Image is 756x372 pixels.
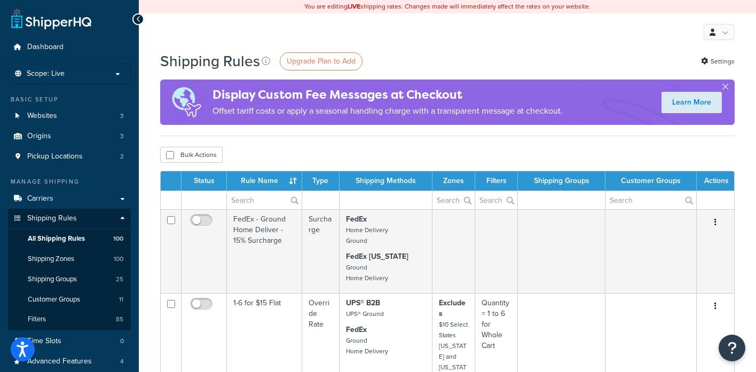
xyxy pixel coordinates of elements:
[346,297,380,308] strong: UPS® B2B
[120,152,124,161] span: 2
[8,331,131,351] li: Time Slots
[8,147,131,167] li: Pickup Locations
[661,92,722,113] a: Learn More
[346,263,388,283] small: Ground Home Delivery
[346,213,367,225] strong: FedEx
[340,171,432,191] th: Shipping Methods
[719,335,745,361] button: Open Resource Center
[518,171,605,191] th: Shipping Groups
[113,234,123,243] span: 100
[27,43,64,52] span: Dashboard
[27,357,92,366] span: Advanced Features
[27,194,53,203] span: Carriers
[182,171,227,191] th: Status
[8,126,131,146] a: Origins 3
[8,126,131,146] li: Origins
[605,171,697,191] th: Customer Groups
[8,331,131,351] a: Time Slots 0
[346,309,384,319] small: UPS® Ground
[302,209,340,293] td: Surcharge
[119,295,123,304] span: 11
[160,147,223,163] button: Bulk Actions
[120,112,124,121] span: 3
[8,352,131,371] a: Advanced Features 4
[8,310,131,329] a: Filters 85
[28,275,77,284] span: Shipping Groups
[302,171,340,191] th: Type
[348,2,360,11] b: LIVE
[8,352,131,371] li: Advanced Features
[28,234,85,243] span: All Shipping Rules
[160,51,260,72] h1: Shipping Rules
[346,324,367,335] strong: FedEx
[212,104,563,118] p: Offset tariff costs or apply a seasonal handling charge with a transparent message at checkout.
[227,191,302,209] input: Search
[114,255,123,264] span: 100
[701,54,735,69] a: Settings
[28,255,74,264] span: Shipping Zones
[8,249,131,269] li: Shipping Zones
[439,297,466,319] strong: Excludes
[160,80,212,125] img: duties-banner-06bc72dcb5fe05cb3f9472aba00be2ae8eb53ab6f0d8bb03d382ba314ac3c341.png
[227,171,302,191] th: Rule Name : activate to sort column ascending
[8,106,131,126] li: Websites
[346,225,388,246] small: Home Delivery Ground
[27,214,77,223] span: Shipping Rules
[605,191,696,209] input: Search
[8,209,131,228] a: Shipping Rules
[8,229,131,249] a: All Shipping Rules 100
[27,337,61,346] span: Time Slots
[8,249,131,269] a: Shipping Zones 100
[280,52,363,70] a: Upgrade Plan to Add
[697,171,734,191] th: Actions
[8,95,131,104] div: Basic Setup
[120,357,124,366] span: 4
[27,69,65,78] span: Scope: Live
[8,147,131,167] a: Pickup Locations 2
[8,310,131,329] li: Filters
[8,290,131,310] li: Customer Groups
[116,275,123,284] span: 25
[11,8,91,29] a: ShipperHQ Home
[346,336,388,356] small: Ground Home Delivery
[8,37,131,57] a: Dashboard
[432,171,475,191] th: Zones
[8,270,131,289] a: Shipping Groups 25
[8,229,131,249] li: All Shipping Rules
[8,189,131,209] a: Carriers
[120,132,124,141] span: 3
[27,132,51,141] span: Origins
[27,112,57,121] span: Websites
[346,251,408,262] strong: FedEx [US_STATE]
[212,86,563,104] h4: Display Custom Fee Messages at Checkout
[475,171,518,191] th: Filters
[475,191,517,209] input: Search
[8,209,131,330] li: Shipping Rules
[27,152,83,161] span: Pickup Locations
[8,106,131,126] a: Websites 3
[287,56,356,67] span: Upgrade Plan to Add
[28,315,46,324] span: Filters
[120,337,124,346] span: 0
[116,315,123,324] span: 85
[28,295,80,304] span: Customer Groups
[227,209,302,293] td: FedEx - Ground Home Deliver - 15% Surcharge
[8,290,131,310] a: Customer Groups 11
[432,191,475,209] input: Search
[8,270,131,289] li: Shipping Groups
[8,177,131,186] div: Manage Shipping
